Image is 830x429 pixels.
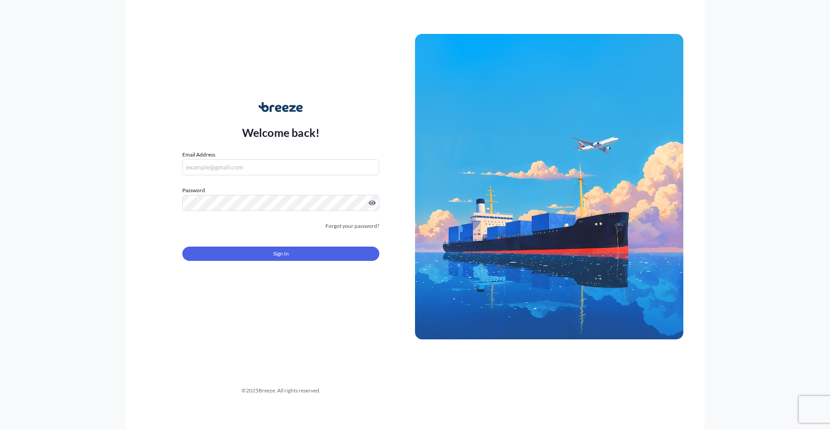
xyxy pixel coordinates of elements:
[182,159,379,175] input: example@gmail.com
[147,386,415,395] div: © 2025 Breeze. All rights reserved.
[182,247,379,261] button: Sign In
[182,150,215,159] label: Email Address
[242,125,320,140] p: Welcome back!
[325,222,379,231] a: Forgot your password?
[182,186,379,195] label: Password
[369,199,376,206] button: Show password
[415,34,683,339] img: Ship illustration
[273,249,289,258] span: Sign In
